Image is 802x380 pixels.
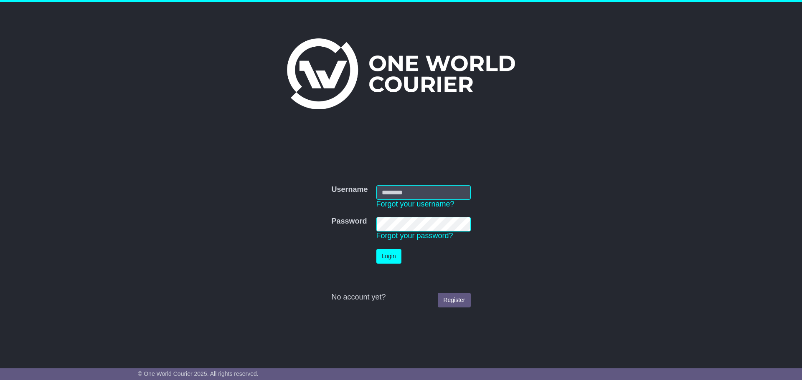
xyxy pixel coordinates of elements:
a: Forgot your username? [376,200,454,208]
label: Password [331,217,367,226]
span: © One World Courier 2025. All rights reserved. [138,370,259,377]
a: Forgot your password? [376,232,453,240]
a: Register [438,293,470,307]
div: No account yet? [331,293,470,302]
label: Username [331,185,368,194]
img: One World [287,38,515,109]
button: Login [376,249,401,264]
